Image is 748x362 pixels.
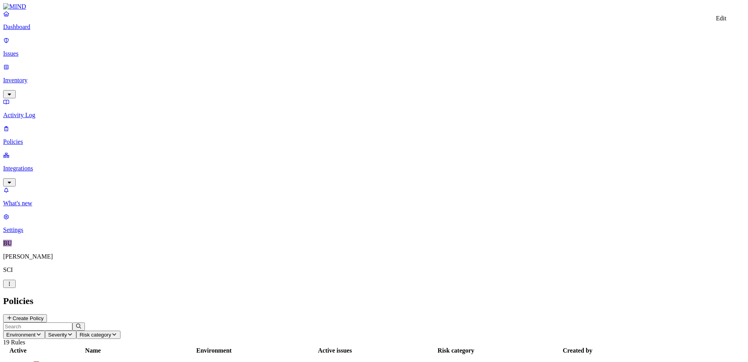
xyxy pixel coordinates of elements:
img: MIND [3,3,26,10]
div: Active [4,347,32,354]
h2: Policies [3,296,745,306]
div: Name [33,347,153,354]
div: Created by [518,347,638,354]
span: Severity [48,332,67,338]
p: What's new [3,200,745,207]
p: Settings [3,226,745,233]
input: Search [3,322,72,331]
p: Policies [3,138,745,145]
p: Activity Log [3,112,745,119]
span: 19 Rules [3,339,25,346]
p: Dashboard [3,24,745,31]
p: [PERSON_NAME] [3,253,745,260]
p: Integrations [3,165,745,172]
button: Create Policy [3,314,47,322]
span: Risk category [79,332,111,338]
div: Edit [716,15,726,22]
p: SCI [3,266,745,273]
p: Issues [3,50,745,57]
div: Active issues [275,347,394,354]
p: Inventory [3,77,745,84]
div: Environment [154,347,274,354]
span: BU [3,240,12,246]
div: Risk category [396,347,516,354]
span: Environment [6,332,36,338]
